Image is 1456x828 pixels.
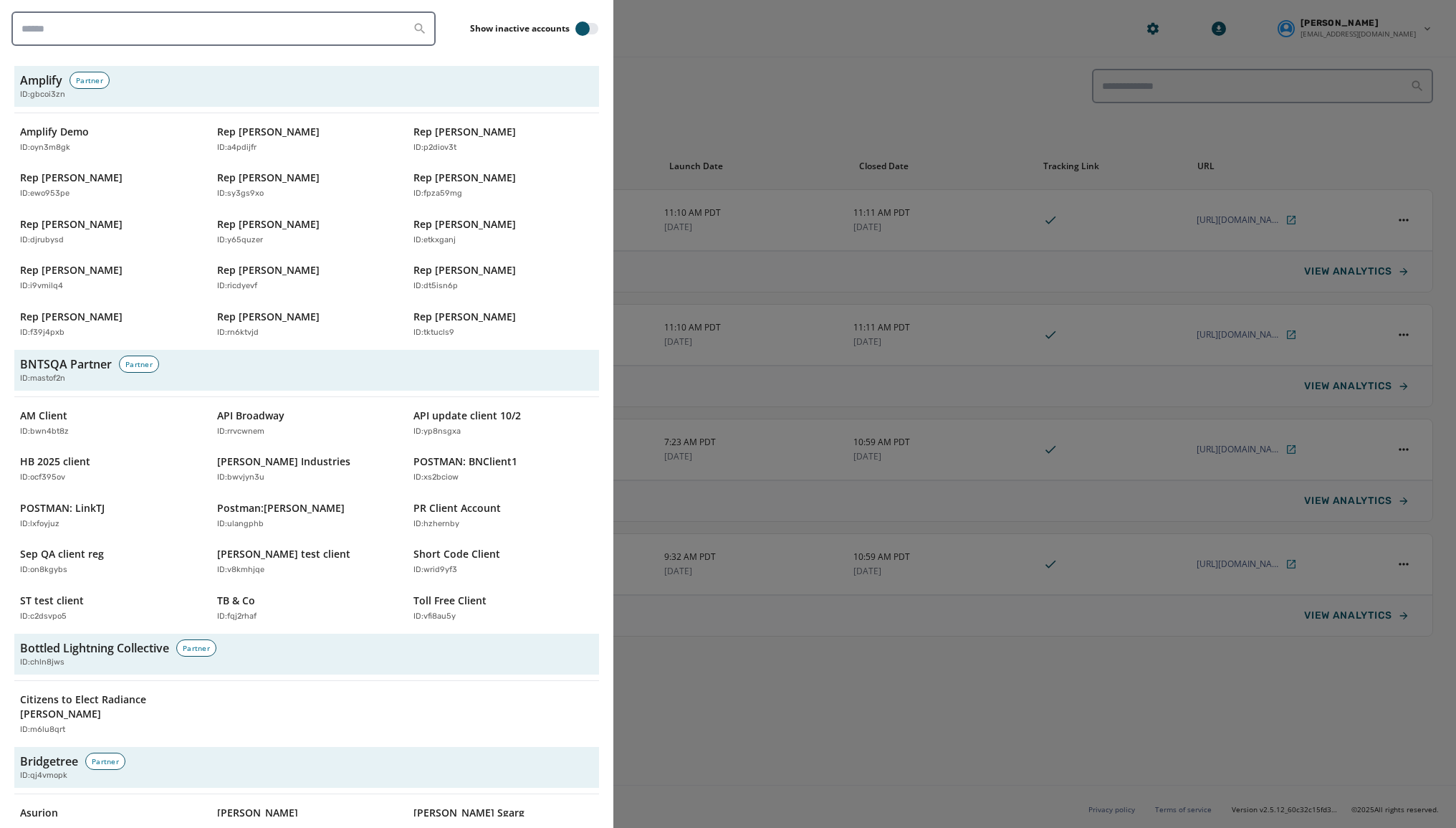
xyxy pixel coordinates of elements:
[217,409,284,423] p: API Broadway
[413,518,459,530] p: ID: hzhernby
[413,594,487,608] p: Toll Free Client
[217,564,264,576] p: ID: v8kmhjqe
[413,217,516,232] p: Rep [PERSON_NAME]
[14,165,206,206] button: Rep [PERSON_NAME]ID:ewo953pe
[413,171,516,185] p: Rep [PERSON_NAME]
[217,426,264,438] p: ID: rrvcwnem
[413,472,459,484] p: ID: xs2bciow
[85,753,125,770] div: Partner
[413,327,454,339] p: ID: tktucls9
[413,188,462,200] p: ID: fpza59mg
[20,472,65,484] p: ID: ocf395ov
[14,403,206,444] button: AM ClientID:bwn4bt8z
[413,564,457,576] p: ID: wrid9yf3
[20,310,123,324] p: Rep [PERSON_NAME]
[408,403,599,444] button: API update client 10/2ID:yp8nsgxa
[217,310,320,324] p: Rep [PERSON_NAME]
[14,449,206,490] button: HB 2025 clientID:ocf395ov
[211,449,403,490] button: [PERSON_NAME] IndustriesID:bwvjyn3u
[217,263,320,277] p: Rep [PERSON_NAME]
[14,119,206,160] button: Amplify DemoID:oyn3m8gk
[20,806,58,820] p: Asurion
[20,217,123,232] p: Rep [PERSON_NAME]
[408,541,599,582] button: Short Code ClientID:wrid9yf3
[176,639,216,657] div: Partner
[20,72,62,89] h3: Amplify
[408,165,599,206] button: Rep [PERSON_NAME]ID:fpza59mg
[211,165,403,206] button: Rep [PERSON_NAME]ID:sy3gs9xo
[20,188,70,200] p: ID: ewo953pe
[408,449,599,490] button: POSTMAN: BNClient1ID:xs2bciow
[217,171,320,185] p: Rep [PERSON_NAME]
[408,119,599,160] button: Rep [PERSON_NAME]ID:p2diov3t
[14,541,206,582] button: Sep QA client regID:on8kgybs
[408,257,599,298] button: Rep [PERSON_NAME]ID:dt5isn6p
[408,495,599,536] button: PR Client AccountID:hzhernby
[20,753,78,770] h3: Bridgetree
[413,234,456,247] p: ID: etkxganj
[119,356,159,373] div: Partner
[20,770,67,782] span: ID: qj4vmopk
[470,23,570,34] label: Show inactive accounts
[20,547,104,561] p: Sep QA client reg
[408,211,599,252] button: Rep [PERSON_NAME]ID:etkxganj
[20,327,64,339] p: ID: f39j4pxb
[217,472,264,484] p: ID: bwvjyn3u
[14,66,599,107] button: AmplifyPartnerID:gbcoi3zn
[413,806,525,820] p: [PERSON_NAME] Sgarg
[20,234,64,247] p: ID: djrubysd
[20,518,59,530] p: ID: lxfoyjuz
[413,409,521,423] p: API update client 10/2
[413,501,501,515] p: PR Client Account
[217,518,264,530] p: ID: ulangphb
[14,350,599,391] button: BNTSQA PartnerPartnerID:mastof2n
[211,304,403,345] button: Rep [PERSON_NAME]ID:rn6ktvjd
[20,426,69,438] p: ID: bwn4bt8z
[211,119,403,160] button: Rep [PERSON_NAME]ID:a4pdijfr
[20,89,65,101] span: ID: gbcoi3zn
[413,263,516,277] p: Rep [PERSON_NAME]
[217,611,257,623] p: ID: fqj2rhaf
[20,594,84,608] p: ST test client
[20,280,63,292] p: ID: i9vmilq4
[20,171,123,185] p: Rep [PERSON_NAME]
[70,72,110,89] div: Partner
[14,257,206,298] button: Rep [PERSON_NAME]ID:i9vmilq4
[217,547,350,561] p: [PERSON_NAME] test client
[413,310,516,324] p: Rep [PERSON_NAME]
[14,495,206,536] button: POSTMAN: LinkTJID:lxfoyjuz
[408,304,599,345] button: Rep [PERSON_NAME]ID:tktucls9
[217,125,320,139] p: Rep [PERSON_NAME]
[20,373,65,385] span: ID: mastof2n
[413,426,461,438] p: ID: yp8nsgxa
[217,234,263,247] p: ID: y65quzer
[217,142,257,154] p: ID: a4pdijfr
[20,455,90,469] p: HB 2025 client
[217,455,350,469] p: [PERSON_NAME] Industries
[217,594,255,608] p: TB & Co
[14,211,206,252] button: Rep [PERSON_NAME]ID:djrubysd
[217,806,298,820] p: [PERSON_NAME]
[211,211,403,252] button: Rep [PERSON_NAME]ID:y65quzer
[413,611,456,623] p: ID: vfi8au5y
[20,657,64,669] span: ID: chln8jws
[20,724,65,736] p: ID: m6lu8qrt
[20,125,89,139] p: Amplify Demo
[217,280,257,292] p: ID: ricdyevf
[20,409,67,423] p: AM Client
[14,588,206,629] button: ST test clientID:c2dsvpo5
[217,217,320,232] p: Rep [PERSON_NAME]
[211,588,403,629] button: TB & CoID:fqj2rhaf
[413,547,500,561] p: Short Code Client
[20,142,70,154] p: ID: oyn3m8gk
[413,280,458,292] p: ID: dt5isn6p
[14,747,599,788] button: BridgetreePartnerID:qj4vmopk
[20,263,123,277] p: Rep [PERSON_NAME]
[14,687,206,742] button: Citizens to Elect Radiance [PERSON_NAME]ID:m6lu8qrt
[413,125,516,139] p: Rep [PERSON_NAME]
[14,304,206,345] button: Rep [PERSON_NAME]ID:f39j4pxb
[217,327,259,339] p: ID: rn6ktvjd
[14,634,599,675] button: Bottled Lightning CollectivePartnerID:chln8jws
[408,588,599,629] button: Toll Free ClientID:vfi8au5y
[211,257,403,298] button: Rep [PERSON_NAME]ID:ricdyevf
